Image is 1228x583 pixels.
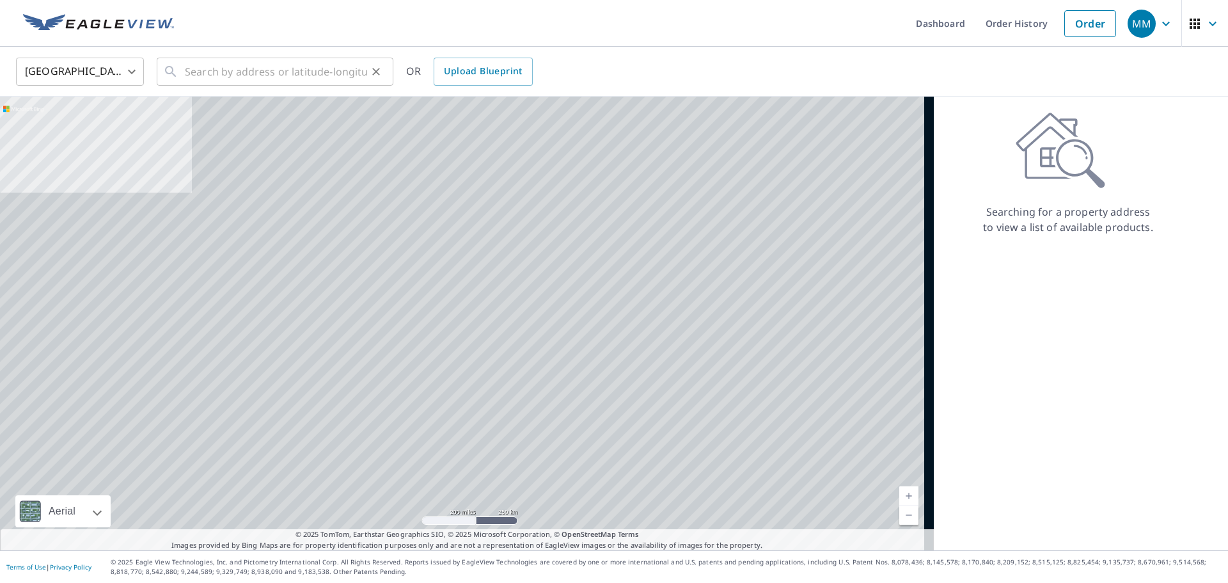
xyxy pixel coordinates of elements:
div: Aerial [45,495,79,527]
img: EV Logo [23,14,174,33]
span: © 2025 TomTom, Earthstar Geographics SIO, © 2025 Microsoft Corporation, © [295,529,639,540]
a: Privacy Policy [50,563,91,571]
div: OR [406,58,533,86]
a: Terms of Use [6,563,46,571]
div: Aerial [15,495,111,527]
p: © 2025 Eagle View Technologies, Inc. and Pictometry International Corp. All Rights Reserved. Repo... [111,557,1222,577]
a: Current Level 5, Zoom Out [899,506,918,525]
a: Upload Blueprint [434,58,532,86]
p: Searching for a property address to view a list of available products. [982,204,1154,235]
div: MM [1128,10,1156,38]
div: [GEOGRAPHIC_DATA] [16,54,144,90]
p: | [6,563,91,571]
button: Clear [367,63,385,81]
input: Search by address or latitude-longitude [185,54,367,90]
a: Order [1064,10,1116,37]
a: Current Level 5, Zoom In [899,486,918,506]
a: Terms [618,529,639,539]
a: OpenStreetMap [562,529,615,539]
span: Upload Blueprint [444,63,522,79]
